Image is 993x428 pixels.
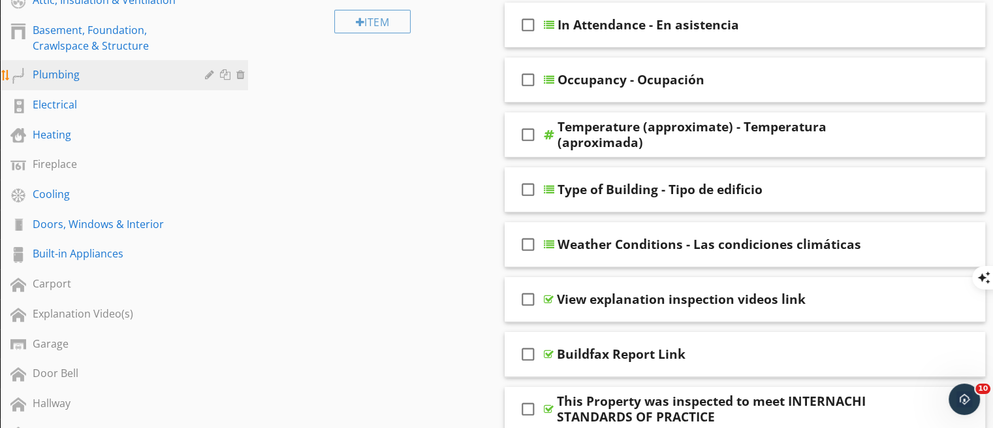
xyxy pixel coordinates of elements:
i: check_box_outline_blank [518,229,539,260]
i: check_box_outline_blank [518,64,539,95]
div: Doors, Windows & Interior [33,216,186,232]
iframe: Intercom live chat [949,384,980,415]
div: Fireplace [33,156,186,172]
i: check_box_outline_blank [518,174,539,205]
div: Item [334,10,411,33]
div: View explanation inspection videos link [557,291,806,307]
i: check_box_outline_blank [518,338,539,370]
i: check_box_outline_blank [518,393,539,425]
div: Heating [33,127,186,142]
div: Built-in Appliances [33,246,186,261]
div: Basement, Foundation, Crawlspace & Structure [33,22,186,54]
div: Explanation Video(s) [33,306,186,321]
div: Door Bell [33,365,186,381]
div: Temperature (approximate) - Temperatura (aproximada) [558,119,898,150]
div: Plumbing [33,67,186,82]
div: Buildfax Report Link [557,346,686,362]
div: Occupancy - Ocupación [558,72,704,88]
i: check_box_outline_blank [518,119,539,150]
div: Garage [33,336,186,352]
div: Weather Conditions - Las condiciones climáticas [558,237,861,252]
span: 10 [975,384,990,394]
div: Carport [33,276,186,291]
div: Cooling [33,186,186,202]
div: This Property was inspected to meet INTERNACHI STANDARDS OF PRACTICE [557,393,898,425]
div: Electrical [33,97,186,112]
div: Type of Building - Tipo de edificio [558,182,763,197]
i: check_box_outline_blank [518,284,539,315]
i: check_box_outline_blank [518,9,539,41]
div: In Attendance - En asistencia [558,17,739,33]
div: Hallway [33,395,186,411]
